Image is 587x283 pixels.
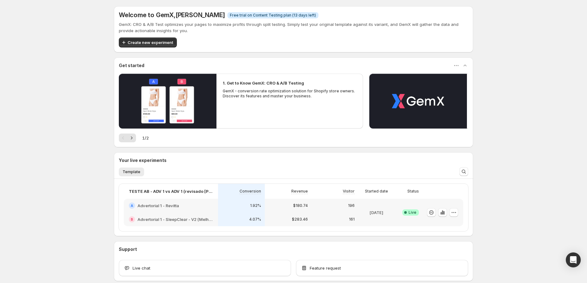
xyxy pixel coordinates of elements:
[310,265,341,271] span: Feature request
[223,89,357,99] p: GemX - conversion rate optimization solution for Shopify store owners. Discover its features and ...
[119,246,137,252] h3: Support
[127,134,136,142] button: Next
[349,217,355,222] p: 161
[459,167,468,176] button: Search and filter results
[409,210,416,215] span: Live
[369,74,467,129] button: Play video
[138,216,213,222] h2: Advertorial 1 - SleepClear - V2 (Melhorias [PERSON_NAME])
[249,217,261,222] p: 4.07%
[119,74,216,129] button: Play video
[131,204,133,207] h2: A
[119,134,136,142] nav: Pagination
[119,11,225,19] h5: Welcome to GemX
[293,203,308,208] p: $180.74
[292,217,308,222] p: $283.46
[123,169,140,174] span: Template
[119,21,468,34] p: GemX: CRO & A/B Test optimizes your pages to maximize profits through split testing. Simply test ...
[119,62,144,69] h3: Get started
[128,39,173,46] span: Create new experiment
[250,203,261,208] p: 1.92%
[138,202,179,209] h2: Advertorial 1 - Revitta
[230,13,316,18] span: Free trial on Content Testing plan (13 days left)
[119,157,167,163] h3: Your live experiments
[348,203,355,208] p: 196
[142,135,149,141] span: 1 / 2
[407,189,419,194] p: Status
[119,37,177,47] button: Create new experiment
[129,188,213,194] p: TESTE AB - ADV 1 vs ADV 1 (revisado [PERSON_NAME] article)
[566,252,581,267] div: Open Intercom Messenger
[291,189,308,194] p: Revenue
[131,217,133,221] h2: B
[133,265,150,271] span: Live chat
[365,189,388,194] p: Started date
[223,80,304,86] h2: 1. Get to Know GemX: CRO & A/B Testing
[343,189,355,194] p: Visitor
[240,189,261,194] p: Conversion
[174,11,225,19] span: , [PERSON_NAME]
[370,209,383,216] p: [DATE]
